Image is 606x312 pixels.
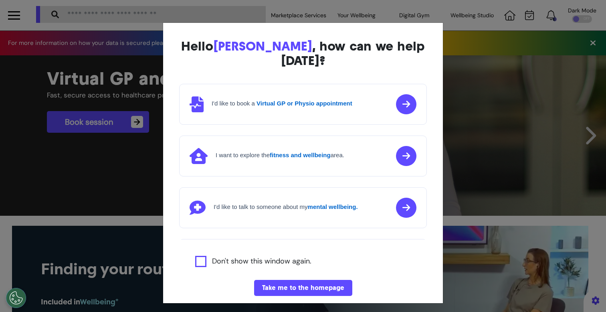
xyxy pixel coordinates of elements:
[308,203,358,210] strong: mental wellbeing.
[195,256,206,267] input: Agree to privacy policy
[6,288,26,308] button: Open Preferences
[179,39,427,68] div: Hello , how can we help [DATE]?
[212,256,311,267] label: Don't show this window again.
[212,100,352,107] h4: I'd like to book a
[254,280,352,296] button: Take me to the homepage
[214,203,358,211] h4: I'd like to talk to someone about my
[213,38,312,54] span: [PERSON_NAME]
[216,152,344,159] h4: I want to explore the area.
[257,100,352,107] strong: Virtual GP or Physio appointment
[270,152,331,158] strong: fitness and wellbeing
